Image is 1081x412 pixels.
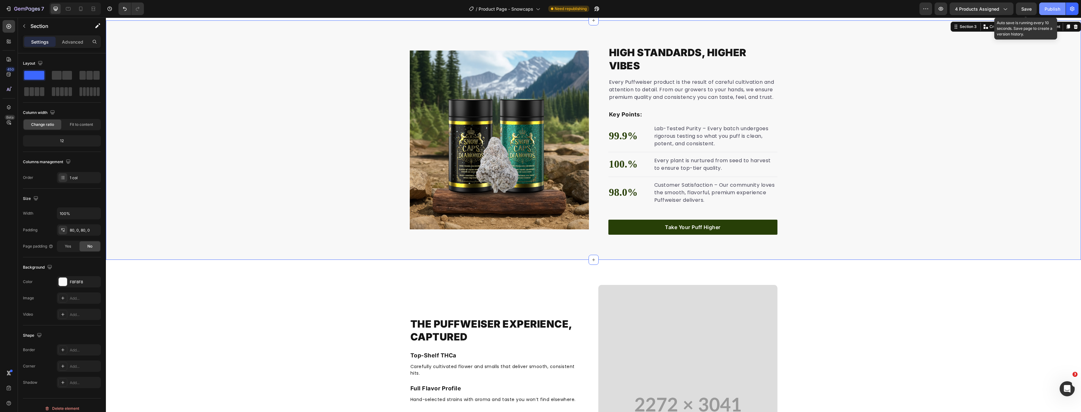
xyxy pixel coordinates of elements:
div: 1 col [70,175,99,181]
div: F8F8F8 [70,279,99,285]
iframe: Intercom live chat [1060,381,1075,396]
div: Beta [5,115,15,120]
div: Add... [70,364,99,369]
div: Layout [23,59,44,68]
p: 99.9% [503,111,532,126]
div: Add... [70,296,99,301]
div: Shadow [23,380,37,385]
p: Top-Shelf THCa [305,334,472,342]
p: 7 [41,5,44,13]
span: Product Page - Snowcaps [479,6,533,12]
h2: High Standards, Higher Vibes [502,28,672,55]
div: Corner [23,363,36,369]
span: 3 [1073,372,1078,377]
div: Add... [70,312,99,318]
div: 450 [6,67,15,72]
div: Undo/Redo [118,3,144,15]
iframe: Design area [106,18,1081,412]
div: Color [23,279,33,285]
h2: The Puffweiser Experience, Captured [304,299,473,327]
p: Every Puffweiser product is the result of careful cultivation and attention to detail. From our g... [503,61,671,83]
p: Carefully cultivated flower and smalls that deliver smooth, consistent hits. [305,346,472,359]
div: Add... [70,347,99,353]
p: Key Points: [503,93,671,101]
div: Border [23,347,35,353]
span: No [87,243,92,249]
input: Auto [57,208,101,219]
p: Settings [31,39,49,45]
div: Size [23,195,40,203]
img: gempages_580835598424605614-8fffb500-cfed-4557-b70c-1214f99e6f1b.png [304,33,483,212]
p: Lab-Tested Purity – Every batch undergoes rigorous testing so what you puff is clean, potent, and... [548,107,671,130]
p: Hand-selected strains with aroma and taste you won’t find elsewhere. [305,379,472,385]
div: 12 [24,136,100,145]
p: 100.% [503,139,532,155]
p: Advanced [62,39,83,45]
div: Section 3 [853,6,872,12]
p: Take Your Puff Higher [559,206,615,213]
button: Publish [1039,3,1066,15]
span: / [476,6,477,12]
button: AI Content [928,5,956,13]
p: 98.0% [503,167,532,183]
p: Section [30,22,82,30]
span: Save [1021,6,1032,12]
div: Shape [23,331,43,340]
div: Width [23,211,33,216]
div: Image [23,295,34,301]
p: Customer Satisfaction – Our community loves the smooth, flavorful, premium experience Puffweiser ... [548,164,671,186]
a: Take Your Puff Higher [502,202,672,217]
span: Yes [65,243,71,249]
div: Padding [23,227,37,233]
div: Video [23,312,33,317]
p: Full Flavor Profile [305,367,472,375]
div: Order [23,175,33,180]
div: Page padding [23,243,53,249]
button: 7 [3,3,47,15]
span: Fit to content [70,122,93,127]
div: Columns management [23,158,72,166]
p: Every plant is nurtured from seed to harvest to ensure top-tier quality. [548,139,671,154]
div: Add... [70,380,99,386]
div: 80, 0, 80, 0 [70,227,99,233]
p: Create Theme Section [884,6,924,12]
div: Column width [23,109,56,117]
button: Save [1016,3,1037,15]
div: Publish [1045,6,1060,12]
span: Change ratio [31,122,54,127]
p: Consistent Potency [305,393,472,401]
span: Need republishing [555,6,587,12]
span: 4 products assigned [955,6,999,12]
button: 4 products assigned [950,3,1013,15]
div: Background [23,263,53,272]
